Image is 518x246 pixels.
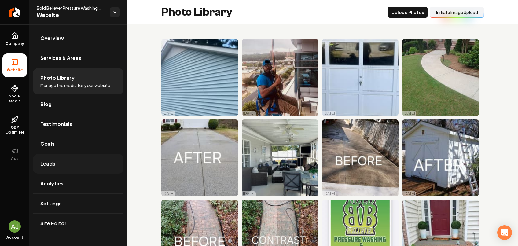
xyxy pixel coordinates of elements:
p: [DATE] [403,111,415,116]
img: Renovated white shed with ladder leaning against it, showcasing a clean exterior. [402,119,479,196]
a: Overview [33,28,123,48]
img: Modern screened-in porch with cozy seating, ceiling fans, and a dining area. [242,119,318,196]
span: Testimonials [40,120,72,128]
span: Site Editor [40,220,67,227]
span: Photo Library [40,74,75,82]
a: Leads [33,154,123,174]
div: Open Intercom Messenger [497,225,512,240]
span: Services & Areas [40,54,81,62]
span: Website [4,68,25,72]
p: [DATE] [243,111,255,116]
p: [DATE] [323,191,335,196]
a: Blog [33,94,123,114]
button: Open user button [9,220,21,233]
img: Clean concrete driveway with clear "AFTER" label showcasing improved appearance. [161,119,238,196]
a: Site Editor [33,214,123,233]
span: Overview [40,35,64,42]
span: Leads [40,160,55,167]
span: Social Media [2,94,27,104]
a: Testimonials [33,114,123,134]
img: Light blue vinyl siding on a house with a clear sky in the background. [161,39,238,116]
p: [DATE] [403,191,415,196]
a: Settings [33,194,123,213]
span: Manage the media for your website. [40,82,112,88]
span: Company [3,41,27,46]
a: Goals [33,134,123,154]
a: Services & Areas [33,48,123,68]
a: Social Media [2,80,27,108]
button: Initiate Image Upload [430,7,484,18]
p: [DATE] [163,111,174,116]
img: White garage door with dirty glass panes and a keyhole, reflecting nearby scenery. [322,39,399,116]
a: Analytics [33,174,123,193]
img: Before cleaning, a concrete driveway showing dirt and stains in a residential setting. [322,119,399,196]
span: GBP Optimizer [2,125,27,135]
span: Blog [40,101,52,108]
span: Goals [40,140,55,148]
span: Settings [40,200,62,207]
span: Bold Believer Pressure Washing and Window Cleaning [37,5,105,11]
button: Ads [2,142,27,166]
h2: Photo Library [161,6,233,18]
img: AJ Nimeh [9,220,21,233]
span: Website [37,11,105,20]
p: [DATE] [163,191,174,196]
p: [DATE] [243,191,255,196]
img: Rebolt Logo [9,7,20,17]
img: Curved concrete walkway leading to a brick house with landscaped garden and greenery. [402,39,479,116]
span: Ads [9,156,21,161]
span: Analytics [40,180,64,187]
span: Account [6,235,23,240]
button: Upload Photos [388,7,428,18]
a: GBP Optimizer [2,111,27,140]
p: [DATE] [323,111,335,116]
a: Company [2,27,27,51]
img: Window cleaner in blue shirt and harness, safely working on a high-rise building balcony. [242,39,318,116]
